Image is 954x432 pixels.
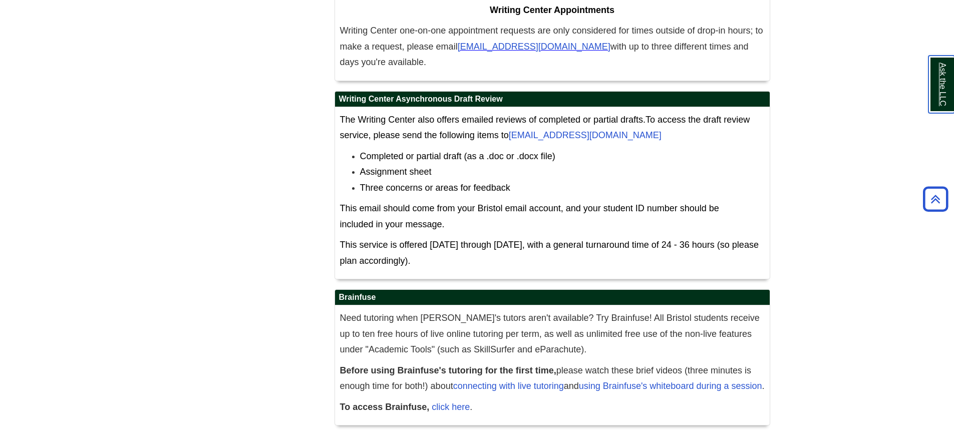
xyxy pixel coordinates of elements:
[458,42,610,52] span: [EMAIL_ADDRESS][DOMAIN_NAME]
[340,42,749,68] span: with up to three different times and days you're available.
[340,240,759,266] span: This service is offered [DATE] through [DATE], with a general turnaround time of 24 - 36 hours (s...
[340,365,556,375] strong: Before using Brainfuse's tutoring for the first time,
[340,402,473,412] span: .
[340,402,430,412] strong: To access Brainfuse,
[360,167,432,177] span: Assignment sheet
[340,26,763,52] span: Writing Center one-on-one appointment requests are only considered for times outside of drop-in h...
[919,192,951,206] a: Back to Top
[453,381,564,391] a: connecting with live tutoring
[340,365,765,391] span: please watch these brief videos (three minutes is enough time for both!) about and .
[340,203,719,229] span: This email should come from your Bristol email account, and your student ID number should be incl...
[340,115,646,125] span: The Writing Center also offers emailed reviews of completed or partial drafts.
[490,5,614,15] span: Writing Center Appointments
[335,290,770,305] h2: Brainfuse
[432,402,470,412] a: click here
[335,92,770,107] h2: Writing Center Asynchronous Draft Review
[509,130,662,140] a: [EMAIL_ADDRESS][DOMAIN_NAME]
[579,381,762,391] a: using Brainfuse's whiteboard during a session
[458,43,610,51] a: [EMAIL_ADDRESS][DOMAIN_NAME]
[360,183,510,193] span: Three concerns or areas for feedback
[360,151,555,161] span: Completed or partial draft (as a .doc or .docx file)
[340,313,760,354] span: Need tutoring when [PERSON_NAME]'s tutors aren't available? Try Brainfuse! All Bristol students r...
